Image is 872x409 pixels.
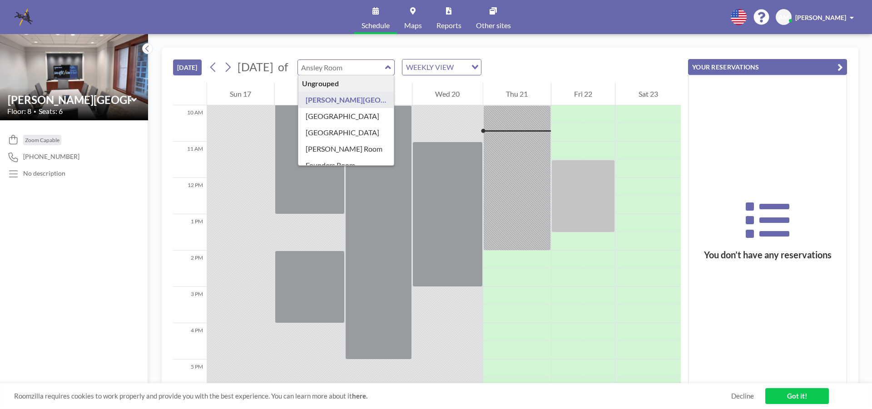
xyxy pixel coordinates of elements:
[39,107,63,116] span: Seats: 6
[404,61,456,73] span: WEEKLY VIEW
[778,13,789,21] span: AM
[688,59,847,75] button: YOUR RESERVATIONS
[615,83,681,105] div: Sat 23
[436,22,461,29] span: Reports
[731,392,754,400] a: Decline
[238,60,273,74] span: [DATE]
[173,59,202,75] button: [DATE]
[25,137,59,143] span: Zoom Capable
[483,83,551,105] div: Thu 21
[298,157,394,173] div: Founders Room
[352,392,367,400] a: here.
[278,60,288,74] span: of
[298,92,394,108] div: [PERSON_NAME][GEOGRAPHIC_DATA]
[207,83,274,105] div: Sun 17
[34,108,36,114] span: •
[689,249,847,261] h3: You don’t have any reservations
[298,108,394,124] div: [GEOGRAPHIC_DATA]
[795,14,846,21] span: [PERSON_NAME]
[765,388,829,404] a: Got it!
[456,61,466,73] input: Search for option
[23,153,79,161] span: [PHONE_NUMBER]
[298,75,394,92] div: Ungrouped
[362,22,390,29] span: Schedule
[173,323,207,360] div: 4 PM
[173,178,207,214] div: 12 PM
[298,60,385,75] input: Ansley Room
[275,83,345,105] div: Mon 18
[173,105,207,142] div: 10 AM
[14,392,731,400] span: Roomzilla requires cookies to work properly and provide you with the best experience. You can lea...
[173,214,207,251] div: 1 PM
[404,22,422,29] span: Maps
[298,141,394,157] div: [PERSON_NAME] Room
[476,22,511,29] span: Other sites
[173,360,207,396] div: 5 PM
[15,8,33,26] img: organization-logo
[173,142,207,178] div: 11 AM
[298,124,394,141] div: [GEOGRAPHIC_DATA]
[23,169,65,177] div: No description
[8,93,131,106] input: Ansley Room
[173,287,207,323] div: 3 PM
[173,251,207,287] div: 2 PM
[551,83,615,105] div: Fri 22
[7,107,31,116] span: Floor: 8
[412,83,483,105] div: Wed 20
[402,59,481,75] div: Search for option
